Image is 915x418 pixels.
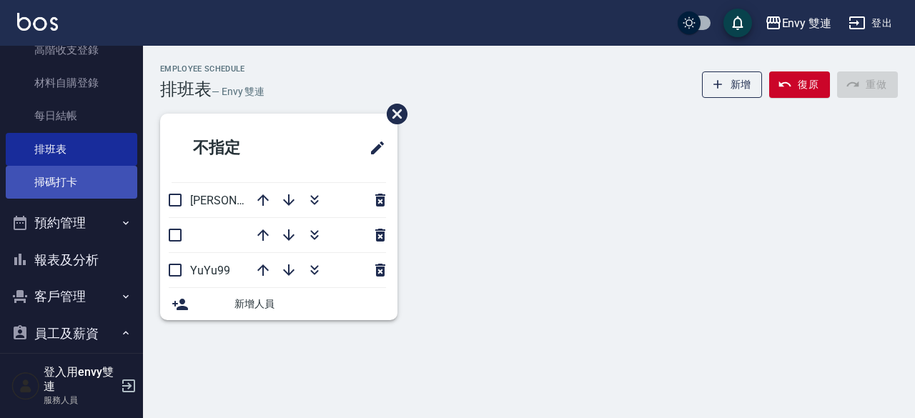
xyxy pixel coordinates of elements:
[172,122,311,174] h2: 不指定
[44,365,117,394] h5: 登入用envy雙連
[6,204,137,242] button: 預約管理
[160,64,264,74] h2: Employee Schedule
[360,131,386,165] span: 修改班表的標題
[44,394,117,407] p: 服務人員
[769,71,830,98] button: 復原
[723,9,752,37] button: save
[702,71,763,98] button: 新增
[234,297,386,312] span: 新增人員
[782,14,832,32] div: Envy 雙連
[160,79,212,99] h3: 排班表
[6,315,137,352] button: 員工及薪資
[6,133,137,166] a: 排班表
[759,9,838,38] button: Envy 雙連
[6,34,137,66] a: 高階收支登錄
[6,166,137,199] a: 掃碼打卡
[6,99,137,132] a: 每日結帳
[190,194,276,207] span: [PERSON_NAME]
[6,66,137,99] a: 材料自購登錄
[11,372,40,400] img: Person
[843,10,898,36] button: 登出
[6,278,137,315] button: 客戶管理
[376,93,410,135] span: 刪除班表
[212,84,265,99] h6: — Envy 雙連
[160,288,397,320] div: 新增人員
[17,13,58,31] img: Logo
[6,242,137,279] button: 報表及分析
[190,264,230,277] span: YuYu99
